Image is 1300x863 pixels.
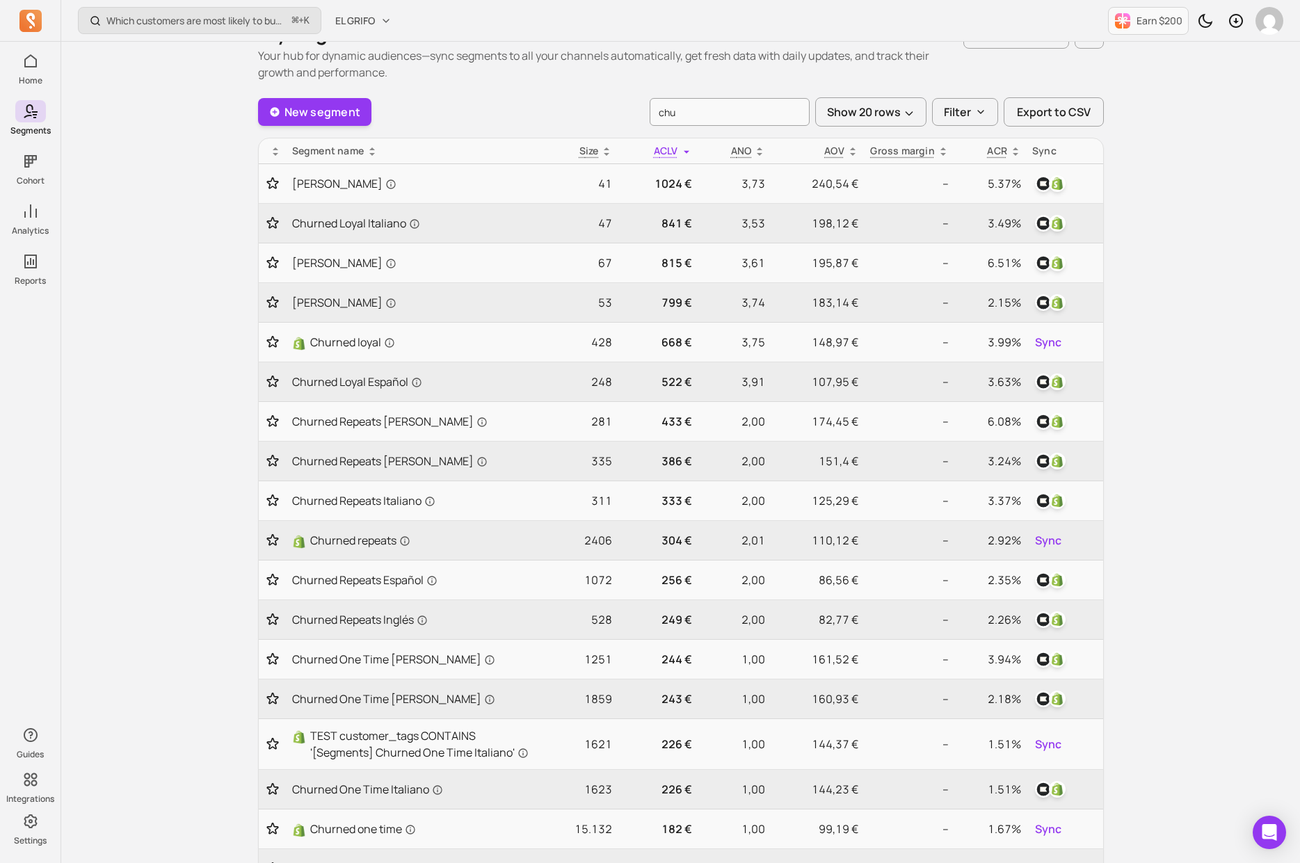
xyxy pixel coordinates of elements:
button: Toggle favorite [264,454,281,468]
img: shopify_customer_tag [1049,373,1066,390]
button: klaviyoshopify_customer_tag [1032,291,1068,314]
p: 335 [545,453,613,469]
p: 53 [545,294,613,311]
button: Toggle favorite [264,782,281,796]
p: 198,12 € [776,215,858,232]
p: -- [869,334,949,350]
span: ANO [731,144,752,157]
p: -- [869,453,949,469]
a: [PERSON_NAME] [292,294,534,311]
p: 1,00 [703,651,766,668]
button: klaviyoshopify_customer_tag [1032,778,1068,800]
p: 3.37% [960,492,1021,509]
button: Toggle favorite [264,414,281,428]
p: 249 € [623,611,691,628]
p: 99,19 € [776,821,858,837]
img: klaviyo [1035,175,1052,192]
p: 182 € [623,821,691,837]
button: klaviyoshopify_customer_tag [1032,212,1068,234]
p: Your hub for dynamic audiences—sync segments to all your channels automatically, get fresh data w... [258,47,963,81]
button: Toggle favorite [264,296,281,309]
p: -- [869,492,949,509]
span: ACLV [654,144,678,157]
a: ShopifyChurned repeats [292,532,534,549]
button: Toggle favorite [264,652,281,666]
button: Sync [1032,331,1064,353]
p: Filter [944,104,971,120]
p: 110,12 € [776,532,858,549]
span: [PERSON_NAME] [292,294,396,311]
p: -- [869,781,949,798]
p: 1072 [545,572,613,588]
p: 428 [545,334,613,350]
button: klaviyoshopify_customer_tag [1032,688,1068,710]
span: Churned Repeats [PERSON_NAME] [292,413,488,430]
p: Segments [10,125,51,136]
p: 6.08% [960,413,1021,430]
p: 2,00 [703,572,766,588]
p: 333 € [623,492,691,509]
button: Toggle favorite [264,822,281,836]
p: 1623 [545,781,613,798]
a: Churned Repeats Español [292,572,534,588]
button: Sync [1032,733,1064,755]
p: -- [869,572,949,588]
p: 528 [545,611,613,628]
img: klaviyo [1035,413,1052,430]
button: klaviyoshopify_customer_tag [1032,648,1068,670]
p: 3.49% [960,215,1021,232]
p: 148,97 € [776,334,858,350]
p: 195,87 € [776,255,858,271]
span: Churned Repeats Inglés [292,611,428,628]
p: 304 € [623,532,691,549]
button: Filter [932,98,998,126]
p: Cohort [17,175,45,186]
p: 3,61 [703,255,766,271]
p: 161,52 € [776,651,858,668]
button: Toggle favorite [264,573,281,587]
p: 815 € [623,255,691,271]
img: klaviyo [1035,691,1052,707]
button: klaviyoshopify_customer_tag [1032,450,1068,472]
button: Toggle favorite [264,613,281,627]
p: 2,00 [703,611,766,628]
img: shopify_customer_tag [1049,691,1066,707]
button: Which customers are most likely to buy again soon?⌘+K [78,7,321,34]
p: 183,14 € [776,294,858,311]
a: Churned Loyal Español [292,373,534,390]
p: 2.18% [960,691,1021,707]
img: klaviyo [1035,572,1052,588]
p: 243 € [623,691,691,707]
p: 15.132 [545,821,613,837]
a: Churned Repeats Italiano [292,492,534,509]
p: -- [869,736,949,752]
p: AOV [824,144,844,158]
span: Size [579,144,599,157]
p: 2.35% [960,572,1021,588]
p: 5.37% [960,175,1021,192]
p: -- [869,691,949,707]
span: Churned one time [310,821,416,837]
a: Churned One Time Italiano [292,781,534,798]
p: 67 [545,255,613,271]
p: 47 [545,215,613,232]
p: 144,23 € [776,781,858,798]
button: Export to CSV [1004,97,1104,127]
p: 1024 € [623,175,691,192]
p: 226 € [623,781,691,798]
p: 41 [545,175,613,192]
p: 244 € [623,651,691,668]
p: 248 [545,373,613,390]
p: 311 [545,492,613,509]
span: Churned repeats [310,532,410,549]
a: ShopifyChurned one time [292,821,534,837]
p: 107,95 € [776,373,858,390]
a: ShopifyChurned loyal [292,334,534,350]
span: Churned Repeats [PERSON_NAME] [292,453,488,469]
button: Toggle favorite [264,335,281,349]
button: Sync [1032,818,1064,840]
p: 2,00 [703,453,766,469]
p: 1859 [545,691,613,707]
p: 1251 [545,651,613,668]
p: 1621 [545,736,613,752]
